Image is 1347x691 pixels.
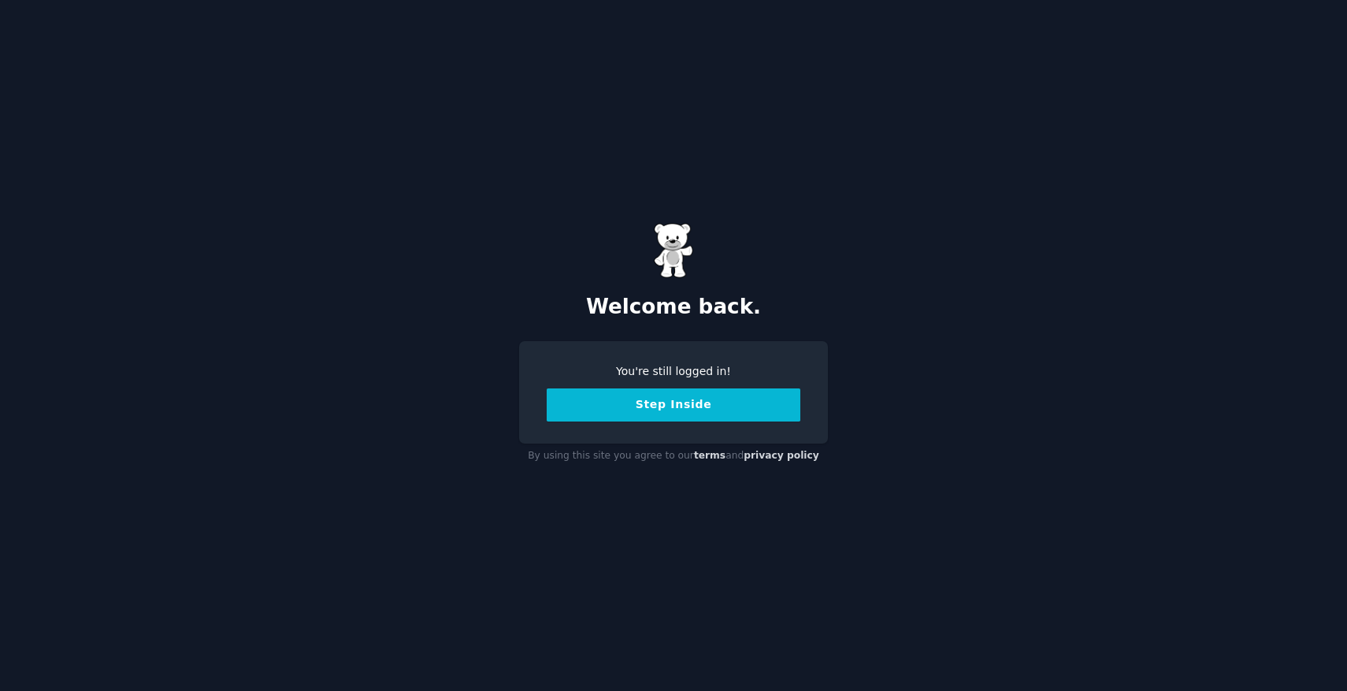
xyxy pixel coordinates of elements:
[694,450,725,461] a: terms
[744,450,819,461] a: privacy policy
[519,444,828,469] div: By using this site you agree to our and
[547,363,800,380] div: You're still logged in!
[519,295,828,320] h2: Welcome back.
[654,223,693,278] img: Gummy Bear
[547,388,800,422] button: Step Inside
[547,398,800,411] a: Step Inside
